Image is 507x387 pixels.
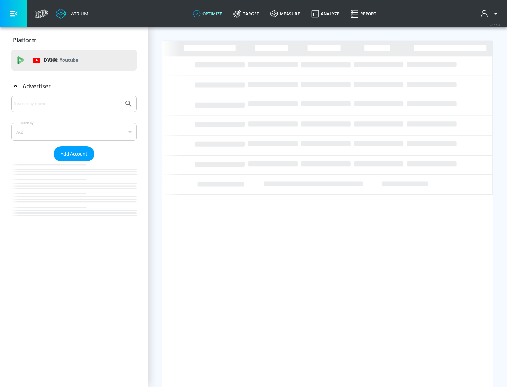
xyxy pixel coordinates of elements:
div: Atrium [68,11,88,17]
span: Add Account [61,150,87,158]
p: Platform [13,36,37,44]
button: Add Account [54,146,94,161]
p: DV360: [44,56,78,64]
a: Report [345,1,382,26]
p: Advertiser [23,82,51,90]
a: Atrium [56,8,88,19]
input: Search by name [14,99,121,108]
div: Advertiser [11,96,137,230]
div: Advertiser [11,76,137,96]
div: Platform [11,30,137,50]
a: optimize [187,1,228,26]
nav: list of Advertiser [11,161,137,230]
div: A-Z [11,123,137,141]
p: Youtube [60,56,78,64]
span: v 4.25.4 [490,23,500,27]
a: measure [265,1,306,26]
a: Target [228,1,265,26]
div: DV360: Youtube [11,50,137,71]
a: Analyze [306,1,345,26]
label: Sort By [20,121,35,125]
